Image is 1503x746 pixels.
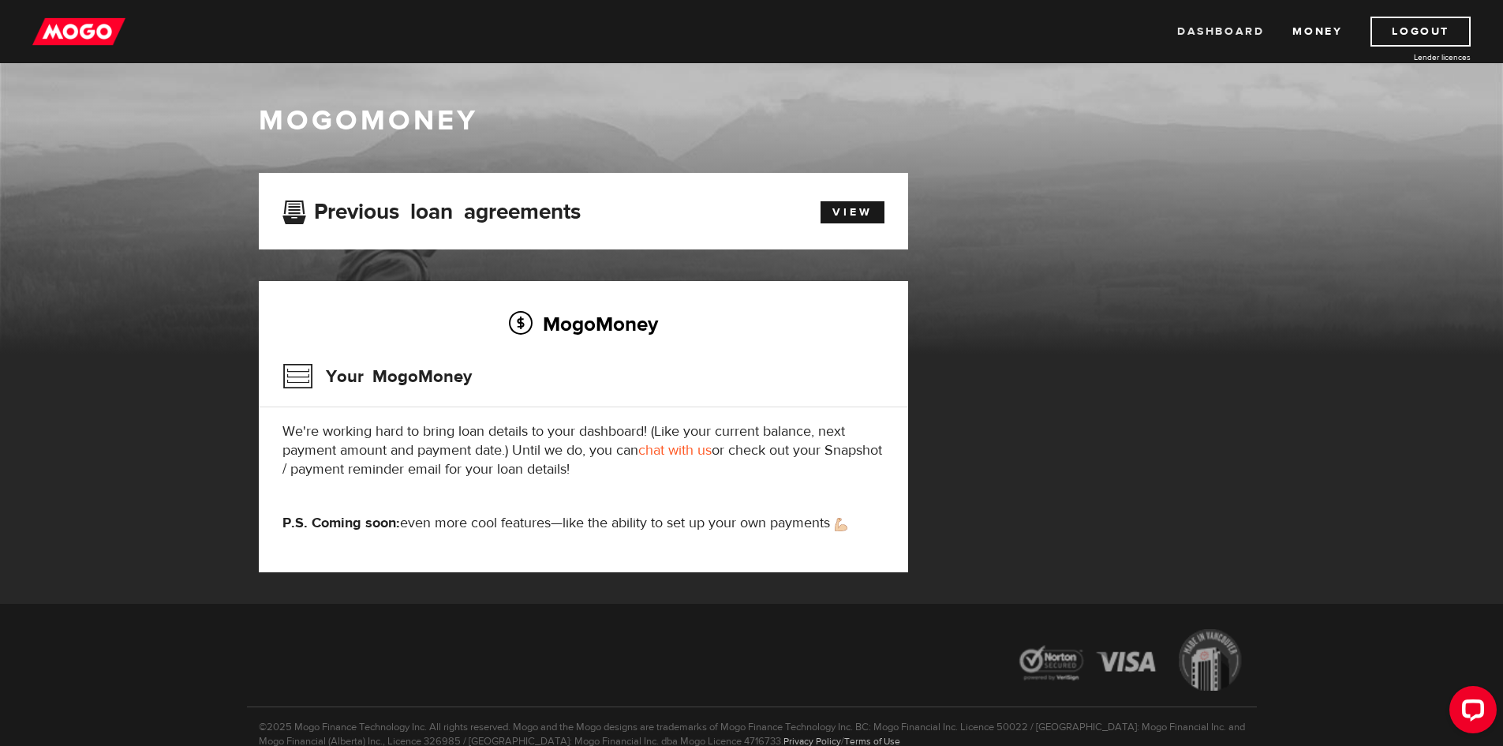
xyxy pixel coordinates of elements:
a: Lender licences [1352,51,1471,63]
a: chat with us [638,441,712,459]
h1: MogoMoney [259,104,1245,137]
p: We're working hard to bring loan details to your dashboard! (Like your current balance, next paym... [282,422,884,479]
h2: MogoMoney [282,307,884,340]
a: View [821,201,884,223]
img: strong arm emoji [835,518,847,531]
img: legal-icons-92a2ffecb4d32d839781d1b4e4802d7b.png [1004,617,1257,707]
h3: Previous loan agreements [282,199,581,219]
a: Dashboard [1177,17,1264,47]
p: even more cool features—like the ability to set up your own payments [282,514,884,533]
iframe: LiveChat chat widget [1437,680,1503,746]
a: Logout [1370,17,1471,47]
strong: P.S. Coming soon: [282,514,400,532]
a: Money [1292,17,1342,47]
img: mogo_logo-11ee424be714fa7cbb0f0f49df9e16ec.png [32,17,125,47]
h3: Your MogoMoney [282,356,472,397]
